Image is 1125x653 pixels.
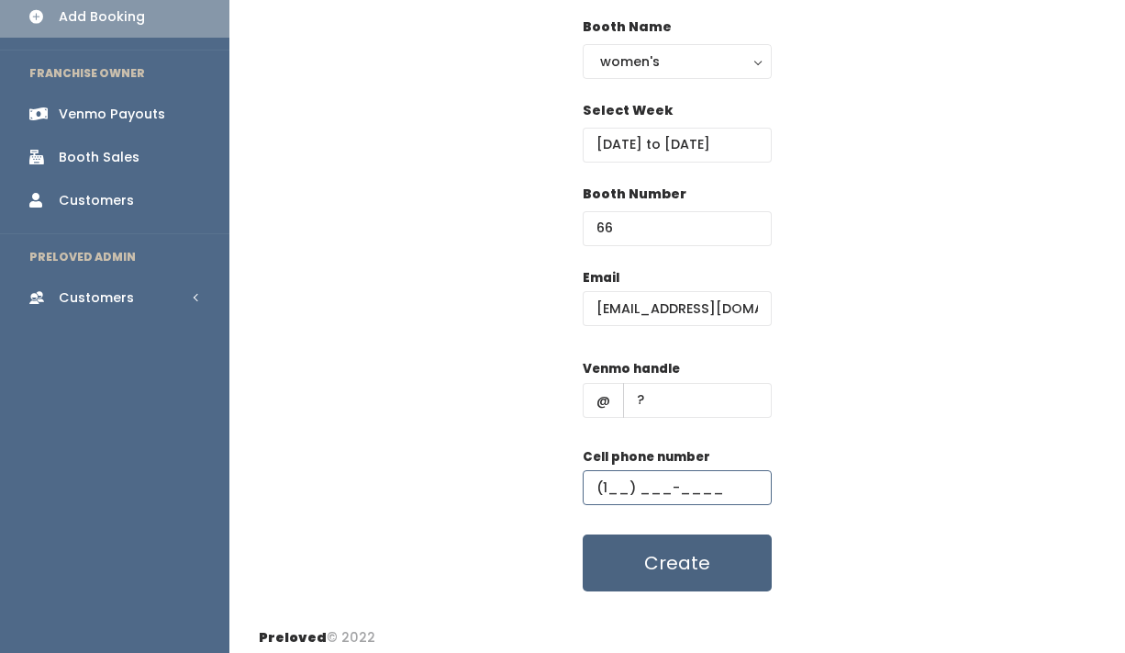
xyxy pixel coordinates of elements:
[59,191,134,210] div: Customers
[583,211,772,246] input: Booth Number
[259,614,375,647] div: © 2022
[583,383,624,418] span: @
[59,105,165,124] div: Venmo Payouts
[59,148,139,167] div: Booth Sales
[583,101,673,120] label: Select Week
[59,7,145,27] div: Add Booking
[600,51,754,72] div: women's
[59,288,134,308] div: Customers
[583,17,672,37] label: Booth Name
[583,269,619,287] label: Email
[583,128,772,163] input: Select week
[583,44,772,79] button: women's
[583,448,710,467] label: Cell phone number
[583,185,686,204] label: Booth Number
[583,535,772,591] button: Create
[583,470,772,505] input: (___) ___-____
[259,628,327,647] span: Preloved
[583,360,680,378] label: Venmo handle
[583,291,772,326] input: @ .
